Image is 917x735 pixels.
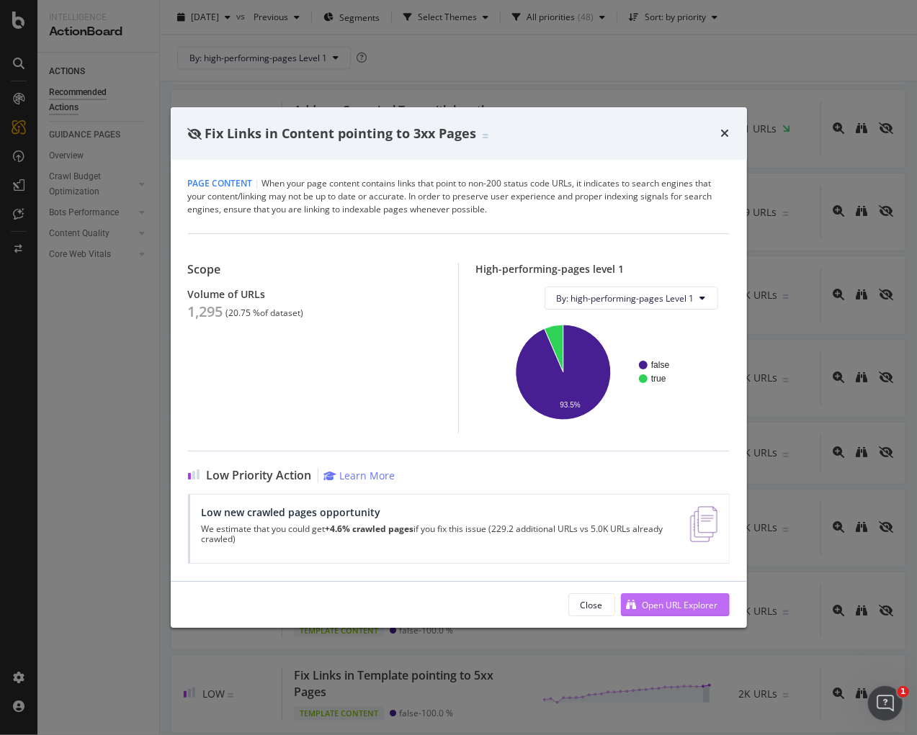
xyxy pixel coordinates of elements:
[188,177,253,189] span: Page Content
[476,263,730,275] div: High-performing-pages level 1
[568,593,615,616] button: Close
[202,506,674,518] div: Low new crawled pages opportunity
[643,599,718,611] div: Open URL Explorer
[545,287,718,310] button: By: high-performing-pages Level 1
[207,469,312,482] span: Low Priority Action
[621,593,730,616] button: Open URL Explorer
[721,125,730,143] div: times
[326,523,414,535] strong: +4.6% crawled pages
[188,128,202,140] div: eye-slash
[651,361,670,371] text: false
[651,374,666,384] text: true
[557,292,694,305] span: By: high-performing-pages Level 1
[188,263,441,276] div: Scope
[898,686,909,698] span: 1
[690,506,717,542] img: e5DMFwAAAABJRU5ErkJggg==
[202,524,674,544] p: We estimate that you could get if you fix this issue (229.2 additional URLs vs 5.0K URLs already ...
[488,321,718,422] svg: A chart.
[171,107,747,628] div: modal
[226,308,304,318] div: ( 20.75 % of dataset )
[188,288,441,300] div: Volume of URLs
[324,469,395,482] a: Learn More
[868,686,903,721] iframe: Intercom live chat
[581,599,603,611] div: Close
[560,402,580,410] text: 93.5%
[255,177,260,189] span: |
[188,303,223,320] div: 1,295
[483,134,488,138] img: Equal
[340,469,395,482] div: Learn More
[205,125,477,142] span: Fix Links in Content pointing to 3xx Pages
[188,177,730,216] div: When your page content contains links that point to non-200 status code URLs, it indicates to sea...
